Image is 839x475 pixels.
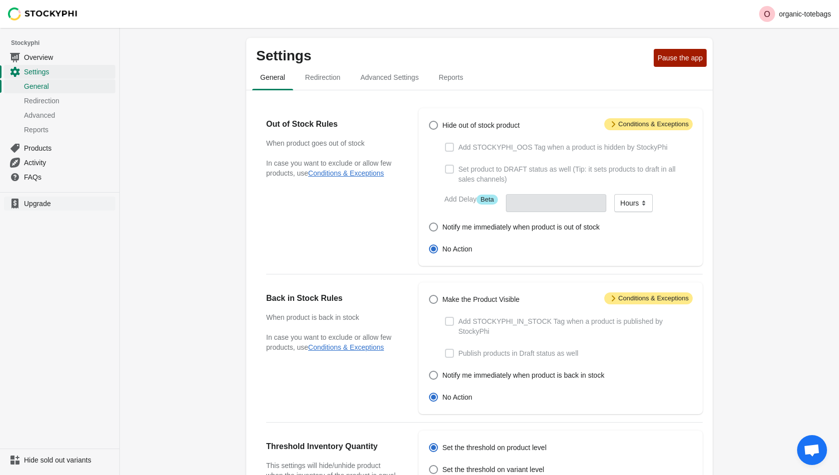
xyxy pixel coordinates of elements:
[308,169,384,177] button: Conditions & Exceptions
[442,244,472,254] span: No Action
[4,79,115,93] a: General
[4,197,115,211] a: Upgrade
[266,138,399,148] h3: When product goes out of stock
[256,48,650,64] p: Settings
[430,68,471,86] span: Reports
[266,118,399,130] h2: Out of Stock Rules
[442,120,520,130] span: Hide out of stock product
[4,155,115,170] a: Activity
[24,52,113,62] span: Overview
[266,332,399,352] p: In case you want to exclude or allow few products, use
[11,38,119,48] span: Stockyphi
[24,199,113,209] span: Upgrade
[8,7,78,20] img: Stockyphi
[755,4,835,24] button: Avatar with initials Oorganic-totebags
[779,10,831,18] p: organic-totebags
[4,93,115,108] a: Redirection
[4,453,115,467] a: Hide sold out variants
[442,443,547,453] span: Set the threshold on product level
[24,81,113,91] span: General
[458,348,578,358] span: Publish products in Draft status as well
[24,455,113,465] span: Hide sold out variants
[252,68,293,86] span: General
[295,64,351,90] button: redirection
[4,122,115,137] a: Reports
[24,67,113,77] span: Settings
[458,164,693,184] span: Set product to DRAFT status as well (Tip: it sets products to draft in all sales channels)
[353,68,427,86] span: Advanced Settings
[658,54,703,62] span: Pause the app
[4,64,115,79] a: Settings
[266,441,399,453] h2: Threshold Inventory Quantity
[297,68,349,86] span: Redirection
[654,49,707,67] button: Pause the app
[444,194,498,205] label: Add Delay
[442,222,600,232] span: Notify me immediately when product is out of stock
[442,370,604,380] span: Notify me immediately when product is back in stock
[759,6,775,22] span: Avatar with initials O
[24,143,113,153] span: Products
[266,158,399,178] p: In case you want to exclude or allow few products, use
[458,316,693,336] span: Add STOCKYPHI_IN_STOCK Tag when a product is published by StockyPhi
[797,435,827,465] a: Open chat
[24,172,113,182] span: FAQs
[428,64,473,90] button: reports
[4,108,115,122] a: Advanced
[308,343,384,351] button: Conditions & Exceptions
[24,110,113,120] span: Advanced
[4,50,115,64] a: Overview
[4,170,115,184] a: FAQs
[24,125,113,135] span: Reports
[442,392,472,402] span: No Action
[266,292,399,304] h2: Back in Stock Rules
[476,195,498,205] span: Beta
[24,158,113,168] span: Activity
[4,141,115,155] a: Products
[24,96,113,106] span: Redirection
[604,292,693,304] span: Conditions & Exceptions
[442,465,544,475] span: Set the threshold on variant level
[250,64,295,90] button: general
[442,294,520,304] span: Make the Product Visible
[351,64,429,90] button: Advanced settings
[764,10,770,18] text: O
[458,142,668,152] span: Add STOCKYPHI_OOS Tag when a product is hidden by StockyPhi
[604,118,693,130] span: Conditions & Exceptions
[266,312,399,322] h3: When product is back in stock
